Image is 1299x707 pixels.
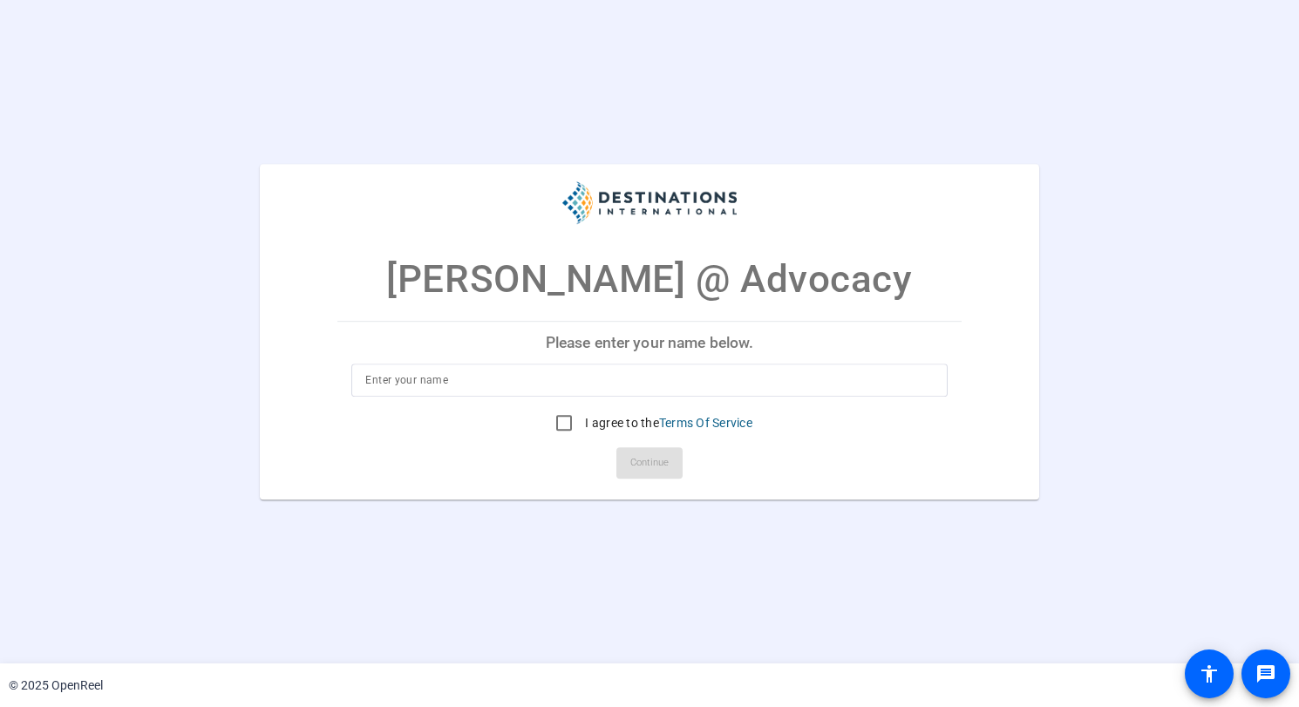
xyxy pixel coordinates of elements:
[562,181,737,224] img: company-logo
[337,322,961,364] p: Please enter your name below.
[1199,663,1220,684] mat-icon: accessibility
[9,676,103,695] div: © 2025 OpenReel
[365,370,933,391] input: Enter your name
[659,416,752,430] a: Terms Of Service
[1255,663,1276,684] mat-icon: message
[386,250,912,308] p: [PERSON_NAME] @ Advocacy
[581,414,752,432] label: I agree to the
